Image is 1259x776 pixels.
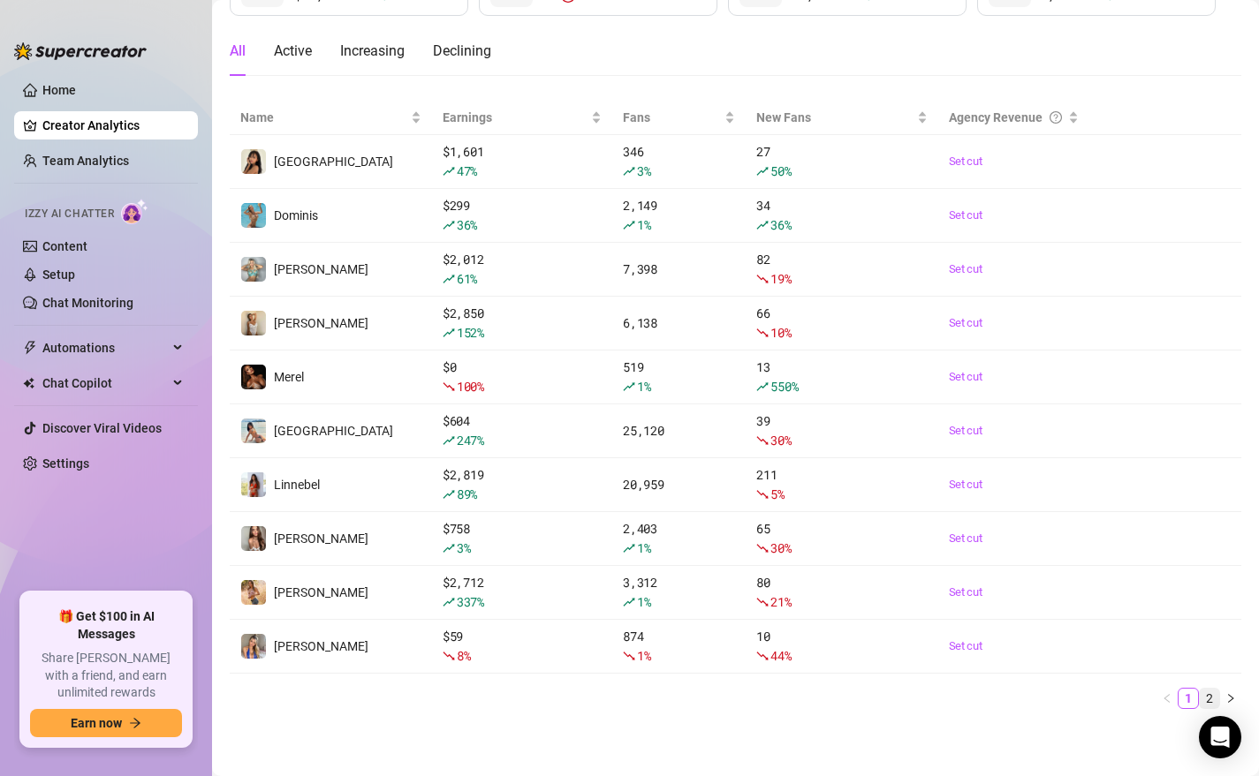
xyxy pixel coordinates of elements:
[770,539,791,556] span: 30 %
[770,270,791,287] span: 19 %
[457,647,470,664] span: 8 %
[756,108,913,127] span: New Fans
[756,358,927,396] div: 13
[241,472,266,497] img: Linnebel
[623,421,735,441] div: 25,120
[637,539,650,556] span: 1 %
[949,530,1080,547] a: Set cut
[457,270,477,287] span: 61 %
[42,296,133,310] a: Chat Monitoring
[770,432,791,448] span: 30 %
[443,650,455,662] span: fall
[770,647,791,664] span: 44 %
[457,593,484,610] span: 337 %
[457,432,484,448] span: 247 %
[1157,688,1178,709] button: left
[756,465,927,504] div: 211
[457,486,477,502] span: 89 %
[612,101,746,135] th: Fans
[129,717,141,729] span: arrow-right
[623,596,635,608] span: rise
[274,262,368,276] span: [PERSON_NAME]
[274,639,368,653] span: [PERSON_NAME]
[443,327,455,339] span: rise
[1157,688,1178,709] li: Previous Page
[770,378,798,395] span: 550 %
[241,365,266,389] img: Merel
[949,207,1080,224] a: Set cut
[42,111,184,139] a: Creator Analytics
[1220,688,1241,709] button: right
[623,108,721,127] span: Fans
[443,358,602,396] div: $ 0
[433,41,491,62] div: Declining
[1178,688,1199,709] li: 1
[756,327,769,339] span: fall
[457,539,470,556] span: 3 %
[770,216,791,233] span: 36 %
[443,434,455,447] span: rise
[241,526,266,551] img: Nora
[241,311,266,335] img: Megan
[42,421,162,435] a: Discover Viral Videos
[949,637,1080,655] a: Set cut
[443,465,602,504] div: $ 2,819
[25,206,114,222] span: Izzy AI Chatter
[1225,693,1236,704] span: right
[949,584,1080,601] a: Set cut
[756,142,927,181] div: 27
[443,573,602,612] div: $ 2,712
[42,334,168,362] span: Automations
[756,488,769,501] span: fall
[623,260,735,279] div: 7,398
[121,199,148,224] img: AI Chatter
[443,250,602,289] div: $ 2,012
[623,627,735,666] div: 874
[443,165,455,177] span: rise
[623,219,635,231] span: rise
[756,165,769,177] span: rise
[30,608,182,643] span: 🎁 Get $100 in AI Messages
[770,162,791,179] span: 50 %
[949,260,1080,278] a: Set cut
[274,531,368,546] span: [PERSON_NAME]
[623,573,735,612] div: 3,312
[623,650,635,662] span: fall
[756,219,769,231] span: rise
[770,324,791,341] span: 10 %
[23,377,34,389] img: Chat Copilot
[443,219,455,231] span: rise
[42,456,89,471] a: Settings
[1200,689,1219,708] a: 2
[274,208,318,222] span: Dominis
[1179,689,1198,708] a: 1
[274,370,304,384] span: Merel
[756,196,927,235] div: 34
[42,267,75,282] a: Setup
[623,313,735,333] div: 6,138
[443,142,602,181] div: $ 1,601
[443,380,455,393] span: fall
[756,250,927,289] div: 82
[756,304,927,343] div: 66
[1199,688,1220,709] li: 2
[241,418,266,443] img: Tokyo
[756,519,927,558] div: 65
[443,596,455,608] span: rise
[623,165,635,177] span: rise
[949,314,1080,332] a: Set cut
[274,478,320,492] span: Linnebel
[623,519,735,558] div: 2,403
[637,216,650,233] span: 1 %
[457,216,477,233] span: 36 %
[274,316,368,330] span: [PERSON_NAME]
[756,542,769,554] span: fall
[949,153,1080,170] a: Set cut
[623,196,735,235] div: 2,149
[42,154,129,168] a: Team Analytics
[949,422,1080,440] a: Set cut
[637,378,650,395] span: 1 %
[23,341,37,355] span: thunderbolt
[443,627,602,666] div: $ 59
[42,83,76,97] a: Home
